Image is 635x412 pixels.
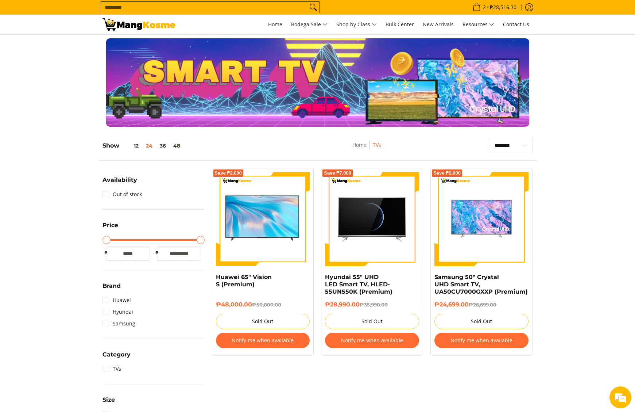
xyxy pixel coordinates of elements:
[325,301,419,308] h6: ₱28,990.00
[102,352,131,358] span: Category
[102,177,137,183] span: Availability
[471,3,519,11] span: •
[102,283,121,289] span: Brand
[102,249,110,257] span: ₱
[489,5,518,10] span: ₱28,516.30
[215,171,242,175] span: Save ₱2,000
[325,172,419,266] img: hyundai-ultra-hd-smart-tv-65-inch-full-view-mang-kosme
[216,333,310,348] button: Notify me when available
[154,249,161,257] span: ₱
[333,15,380,34] a: Shop by Class
[373,141,381,148] a: TVs
[325,333,419,348] button: Notify me when available
[102,283,121,294] summary: Open
[102,222,118,234] summary: Open
[102,318,135,329] a: Samsung
[360,302,388,308] del: ₱35,990.00
[264,15,286,34] a: Home
[482,5,487,10] span: 2
[423,21,454,28] span: New Arrivals
[382,15,418,34] a: Bulk Center
[434,314,528,329] button: Sold Out
[119,143,142,149] button: 12
[216,176,310,262] img: huawei-s-65-inch-4k-lcd-display-tv-full-view-mang-kosme
[216,301,310,308] h6: ₱48,000.00
[434,301,528,308] h6: ₱24,699.00
[287,15,331,34] a: Bodega Sale
[325,274,392,295] a: Hyundai 55" UHD LED Smart TV, HLED-55UN550K (Premium)
[216,274,272,288] a: Huawei 65" Vision S (Premium)
[307,2,319,13] button: Search
[434,172,528,266] img: Samsung 50" Crystal UHD Smart TV, UA50CU7000GXXP (Premium)
[102,177,137,188] summary: Open
[102,397,115,408] summary: Open
[469,302,496,308] del: ₱26,699.00
[499,15,533,34] a: Contact Us
[102,188,142,200] a: Out of stock
[503,21,529,28] span: Contact Us
[102,18,175,31] img: TVs - Premium Television Brands l Mang Kosme
[216,314,310,329] button: Sold Out
[102,294,131,306] a: Huawei
[433,171,461,175] span: Save ₱2,000
[170,143,184,149] button: 48
[434,274,528,295] a: Samsung 50" Crystal UHD Smart TV, UA50CU7000GXXP (Premium)
[183,15,533,34] nav: Main Menu
[102,222,118,228] span: Price
[156,143,170,149] button: 36
[386,21,414,28] span: Bulk Center
[462,20,494,29] span: Resources
[434,333,528,348] button: Notify me when available
[325,314,419,329] button: Sold Out
[142,143,156,149] button: 24
[102,352,131,363] summary: Open
[419,15,457,34] a: New Arrivals
[324,171,351,175] span: Save ₱7,000
[252,302,281,308] del: ₱50,000.00
[102,142,184,149] h5: Show
[102,306,133,318] a: Hyundai
[291,20,328,29] span: Bodega Sale
[352,141,367,148] a: Home
[268,21,282,28] span: Home
[459,15,498,34] a: Resources
[311,141,422,157] nav: Breadcrumbs
[102,397,115,403] span: Size
[102,363,121,375] a: TVs
[336,20,377,29] span: Shop by Class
